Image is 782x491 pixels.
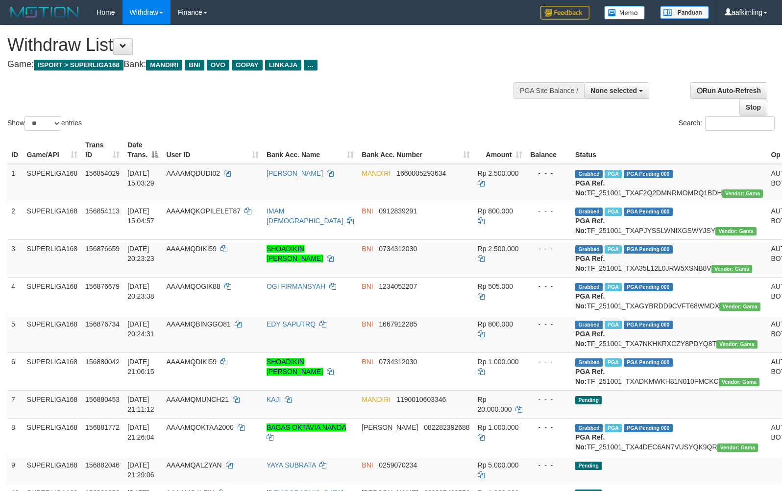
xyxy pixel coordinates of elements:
[605,321,622,329] span: Marked by aafsoycanthlai
[379,358,417,366] span: Copy 0734312030 to clipboard
[362,207,373,215] span: BNI
[267,320,316,328] a: EDY SAPUTRQ
[127,169,154,187] span: [DATE] 15:03:29
[362,461,373,469] span: BNI
[267,358,323,375] a: SHOADIKIN [PERSON_NAME]
[379,282,417,290] span: Copy 1234052207 to clipboard
[530,460,567,470] div: - - -
[23,390,82,418] td: SUPERLIGA168
[605,245,622,254] span: Marked by aafsoycanthlai
[23,277,82,315] td: SUPERLIGA168
[478,461,519,469] span: Rp 5.000.000
[7,164,23,202] td: 1
[166,358,217,366] span: AAAAMQDIKI59
[379,461,417,469] span: Copy 0259070234 to clipboard
[379,207,417,215] span: Copy 0912839291 to clipboard
[267,169,323,177] a: [PERSON_NAME]
[185,60,204,70] span: BNI
[530,319,567,329] div: - - -
[127,207,154,225] span: [DATE] 15:04:57
[424,423,469,431] span: Copy 082282392688 to clipboard
[127,282,154,300] span: [DATE] 20:23:38
[575,424,603,432] span: Grabbed
[605,358,622,367] span: Marked by aafphoenmanit
[7,418,23,456] td: 8
[575,245,603,254] span: Grabbed
[719,378,760,386] span: Vendor URL: https://trx31.1velocity.biz
[7,277,23,315] td: 4
[605,283,622,291] span: Marked by aafsoycanthlai
[85,207,120,215] span: 156854113
[624,170,673,178] span: PGA Pending
[575,462,602,470] span: Pending
[267,282,325,290] a: OGI FIRMANSYAH
[575,217,605,234] b: PGA Ref. No:
[7,202,23,239] td: 2
[358,136,473,164] th: Bank Acc. Number: activate to sort column ascending
[571,418,767,456] td: TF_251001_TXA4DEC6AN7VUSYQK9QR
[7,390,23,418] td: 7
[232,60,263,70] span: GOPAY
[362,423,418,431] span: [PERSON_NAME]
[530,395,567,404] div: - - -
[571,136,767,164] th: Status
[362,169,391,177] span: MANDIRI
[23,456,82,484] td: SUPERLIGA168
[123,136,162,164] th: Date Trans.: activate to sort column descending
[23,239,82,277] td: SUPERLIGA168
[530,206,567,216] div: - - -
[716,340,758,349] span: Vendor URL: https://trx31.1velocity.biz
[166,245,217,253] span: AAAAMQDIKI59
[7,116,82,131] label: Show entries
[660,6,709,19] img: panduan.png
[624,283,673,291] span: PGA Pending
[571,277,767,315] td: TF_251001_TXAGYBRDD9CVFT68WMDX
[690,82,767,99] a: Run Auto-Refresh
[23,315,82,352] td: SUPERLIGA168
[7,352,23,390] td: 6
[85,358,120,366] span: 156880042
[478,358,519,366] span: Rp 1.000.000
[575,179,605,197] b: PGA Ref. No:
[7,5,82,20] img: MOTION_logo.png
[267,423,346,431] a: BAGAS OKTAVIA NANDA
[530,244,567,254] div: - - -
[379,245,417,253] span: Copy 0734312030 to clipboard
[396,396,446,403] span: Copy 1190010603346 to clipboard
[85,423,120,431] span: 156881772
[679,116,775,131] label: Search:
[379,320,417,328] span: Copy 1667912285 to clipboard
[540,6,589,20] img: Feedback.jpg
[575,283,603,291] span: Grabbed
[85,320,120,328] span: 156876734
[362,282,373,290] span: BNI
[575,358,603,367] span: Grabbed
[575,255,605,272] b: PGA Ref. No:
[719,303,760,311] span: Vendor URL: https://trx31.1velocity.biz
[575,170,603,178] span: Grabbed
[722,189,763,198] span: Vendor URL: https://trx31.1velocity.biz
[207,60,229,70] span: OVO
[267,461,316,469] a: YAYA SUBRATA
[478,245,519,253] span: Rp 2.500.000
[571,315,767,352] td: TF_251001_TXA7NKHKRXCZY8PDYQ8T
[478,423,519,431] span: Rp 1.000.000
[81,136,123,164] th: Trans ID: activate to sort column ascending
[530,357,567,367] div: - - -
[7,136,23,164] th: ID
[624,208,673,216] span: PGA Pending
[362,320,373,328] span: BNI
[7,456,23,484] td: 9
[362,396,391,403] span: MANDIRI
[85,461,120,469] span: 156882046
[267,207,343,225] a: IMAM [DEMOGRAPHIC_DATA]
[34,60,123,70] span: ISPORT > SUPERLIGA168
[624,321,673,329] span: PGA Pending
[166,282,220,290] span: AAAAMQOGIK88
[575,368,605,385] b: PGA Ref. No:
[575,292,605,310] b: PGA Ref. No:
[127,358,154,375] span: [DATE] 21:06:15
[530,168,567,178] div: - - -
[605,424,622,432] span: Marked by aafandaneth
[267,396,281,403] a: KAJI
